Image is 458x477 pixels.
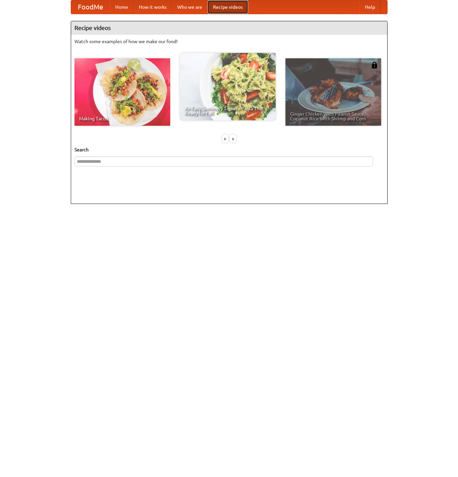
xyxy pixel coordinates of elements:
span: An Easy, Summery Tomato Pasta That's Ready for Fall [185,106,271,116]
div: « [222,135,228,143]
a: Help [360,0,380,14]
a: Who we are [172,0,208,14]
a: Home [110,0,133,14]
img: 483408.png [371,62,378,68]
a: Recipe videos [208,0,248,14]
div: » [230,135,236,143]
a: FoodMe [71,0,110,14]
span: Making Tacos [79,116,165,121]
a: How it works [133,0,172,14]
p: Watch some examples of how we make our food! [74,38,384,45]
h4: Recipe videos [71,21,387,35]
a: Making Tacos [74,58,170,126]
a: An Easy, Summery Tomato Pasta That's Ready for Fall [180,53,276,120]
h5: Search [74,146,384,153]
